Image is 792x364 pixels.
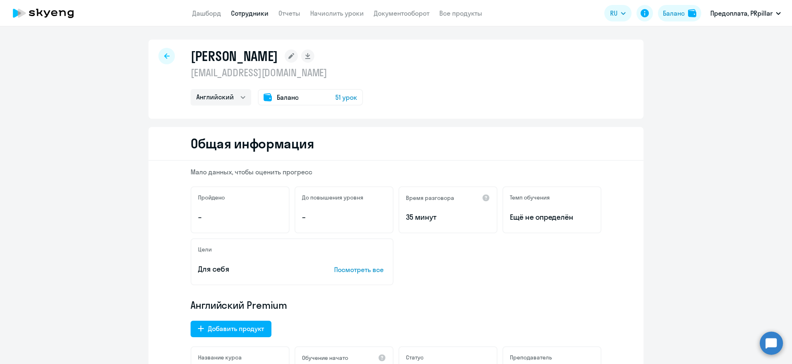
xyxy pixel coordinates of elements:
[510,194,550,201] h5: Темп обучения
[191,135,314,152] h2: Общая информация
[302,194,363,201] h5: До повышения уровня
[663,8,685,18] div: Баланс
[198,212,282,223] p: –
[706,3,785,23] button: Предоплата, PRpillar
[198,354,242,361] h5: Название курса
[510,354,552,361] h5: Преподаватель
[604,5,632,21] button: RU
[310,9,364,17] a: Начислить уроки
[610,8,618,18] span: RU
[406,212,490,223] p: 35 минут
[191,48,278,64] h1: [PERSON_NAME]
[198,246,212,253] h5: Цели
[208,324,264,333] div: Добавить продукт
[191,66,363,79] p: [EMAIL_ADDRESS][DOMAIN_NAME]
[198,194,225,201] h5: Пройдено
[710,8,773,18] p: Предоплата, PRpillar
[688,9,696,17] img: balance
[192,9,221,17] a: Дашборд
[374,9,429,17] a: Документооборот
[302,354,348,362] h5: Обучение начато
[198,264,309,275] p: Для себя
[231,9,269,17] a: Сотрудники
[191,167,601,176] p: Мало данных, чтобы оценить прогресс
[510,212,594,223] span: Ещё не определён
[334,265,386,275] p: Посмотреть все
[302,212,386,223] p: –
[191,321,271,337] button: Добавить продукт
[406,354,424,361] h5: Статус
[191,298,287,312] span: Английский Premium
[406,194,454,202] h5: Время разговора
[658,5,701,21] button: Балансbalance
[335,92,357,102] span: 51 урок
[439,9,482,17] a: Все продукты
[277,92,299,102] span: Баланс
[278,9,300,17] a: Отчеты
